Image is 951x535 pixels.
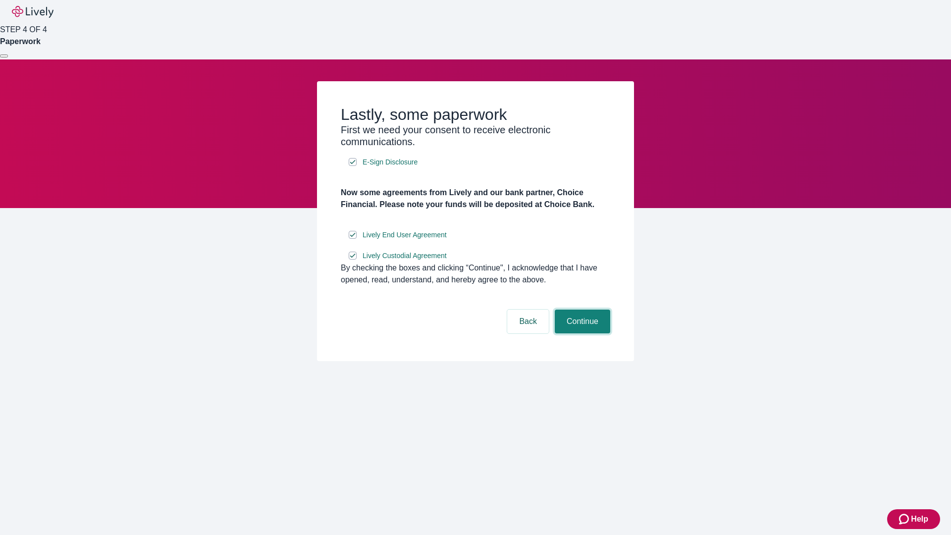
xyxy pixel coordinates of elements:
a: e-sign disclosure document [361,229,449,241]
span: E-Sign Disclosure [363,157,418,167]
span: Lively End User Agreement [363,230,447,240]
span: Lively Custodial Agreement [363,251,447,261]
h2: Lastly, some paperwork [341,105,610,124]
a: e-sign disclosure document [361,250,449,262]
button: Zendesk support iconHelp [887,509,940,529]
svg: Zendesk support icon [899,513,911,525]
div: By checking the boxes and clicking “Continue", I acknowledge that I have opened, read, understand... [341,262,610,286]
button: Back [507,310,549,333]
img: Lively [12,6,53,18]
a: e-sign disclosure document [361,156,420,168]
span: Help [911,513,928,525]
button: Continue [555,310,610,333]
h3: First we need your consent to receive electronic communications. [341,124,610,148]
h4: Now some agreements from Lively and our bank partner, Choice Financial. Please note your funds wi... [341,187,610,211]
